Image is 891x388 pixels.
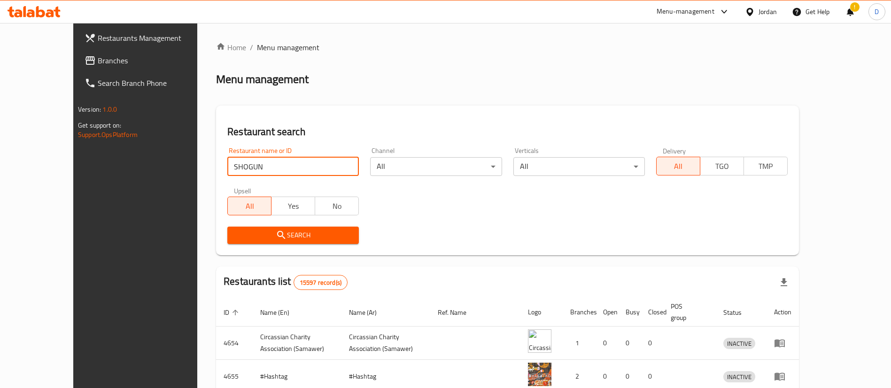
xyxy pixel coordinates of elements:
span: TMP [748,160,784,173]
td: 1 [563,327,596,360]
td: 0 [641,327,663,360]
span: INACTIVE [723,372,755,382]
span: Restaurants Management [98,32,215,44]
td: ​Circassian ​Charity ​Association​ (Samawer) [341,327,430,360]
label: Upsell [234,187,251,194]
th: Action [767,298,799,327]
span: No [319,199,355,213]
button: Yes [271,197,315,215]
td: 0 [618,327,641,360]
span: INACTIVE [723,338,755,349]
span: 15597 record(s) [294,278,347,287]
th: Logo [520,298,563,327]
span: Status [723,307,754,318]
span: Yes [275,199,311,213]
div: Export file [773,271,795,294]
button: TMP [744,157,788,175]
div: Menu [774,371,791,382]
a: Branches [77,49,222,72]
a: Restaurants Management [77,27,222,49]
div: INACTIVE [723,338,755,349]
a: Support.OpsPlatform [78,129,138,141]
button: Search [227,227,359,244]
button: All [656,157,700,175]
th: Closed [641,298,663,327]
div: INACTIVE [723,371,755,382]
input: Search for restaurant name or ID.. [227,157,359,176]
nav: breadcrumb [216,42,799,53]
h2: Menu management [216,72,309,87]
button: No [315,197,359,215]
li: / [250,42,253,53]
span: POS group [671,301,705,323]
div: Total records count [294,275,348,290]
span: All [660,160,697,173]
div: All [513,157,645,176]
span: D [875,7,879,17]
th: Busy [618,298,641,327]
td: 0 [596,327,618,360]
span: Menu management [257,42,319,53]
th: Open [596,298,618,327]
span: Ref. Name [438,307,479,318]
button: TGO [700,157,744,175]
span: Version: [78,103,101,115]
span: TGO [704,160,740,173]
img: ​Circassian ​Charity ​Association​ (Samawer) [528,329,551,353]
span: Get support on: [78,119,121,131]
span: All [232,199,268,213]
th: Branches [563,298,596,327]
td: 4654 [216,327,253,360]
div: Menu [774,337,791,349]
span: Name (En) [260,307,302,318]
h2: Restaurants list [224,274,348,290]
a: Search Branch Phone [77,72,222,94]
div: Jordan [759,7,777,17]
span: ID [224,307,241,318]
button: All [227,197,271,215]
label: Delivery [663,147,686,154]
span: Branches [98,55,215,66]
h2: Restaurant search [227,125,788,139]
img: #Hashtag [528,363,551,386]
span: Search [235,229,351,241]
span: Name (Ar) [349,307,389,318]
span: Search Branch Phone [98,77,215,89]
div: All [370,157,502,176]
td: ​Circassian ​Charity ​Association​ (Samawer) [253,327,341,360]
a: Home [216,42,246,53]
div: Menu-management [657,6,714,17]
span: 1.0.0 [102,103,117,115]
